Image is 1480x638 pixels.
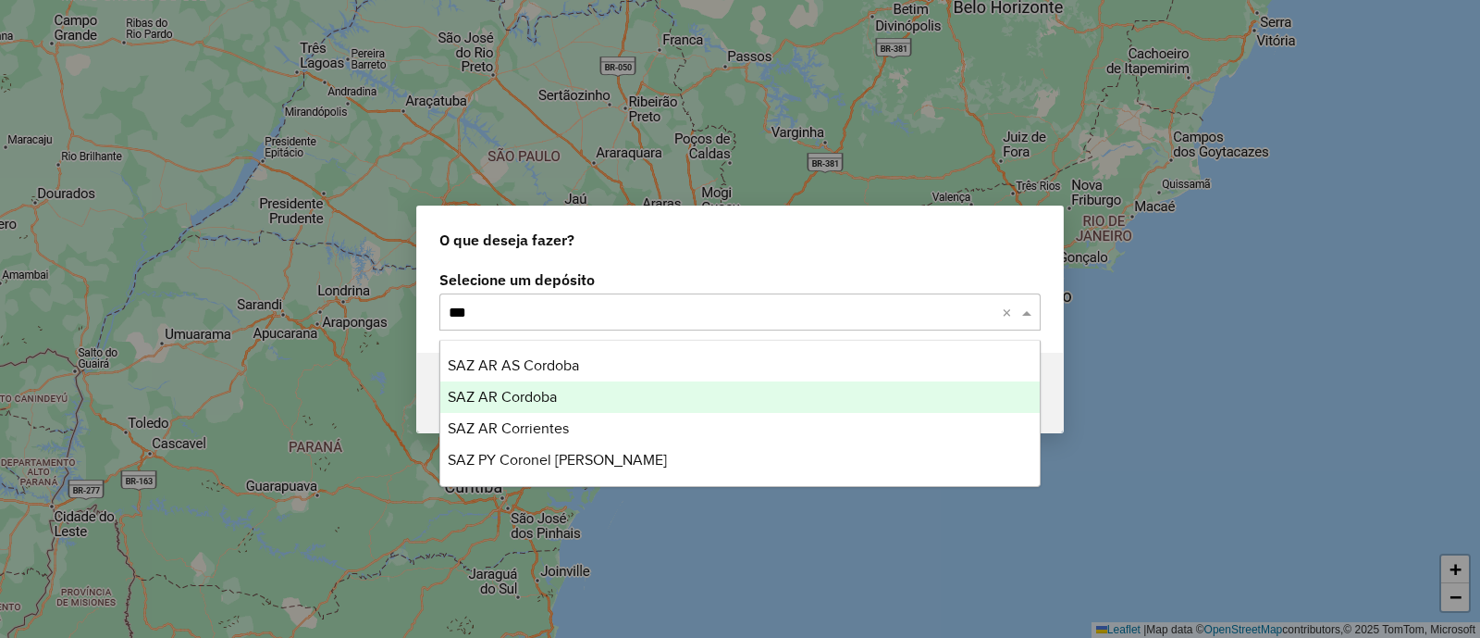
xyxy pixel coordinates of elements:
[448,452,667,468] span: SAZ PY Coronel [PERSON_NAME]
[439,269,1041,291] label: Selecione um depósito
[448,389,557,405] span: SAZ AR Cordoba
[448,357,579,373] span: SAZ AR AS Cordoba
[439,340,1041,487] ng-dropdown-panel: Options list
[448,420,569,436] span: SAZ AR Corrientes
[439,229,574,251] span: O que deseja fazer?
[1002,301,1017,323] span: Clear all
